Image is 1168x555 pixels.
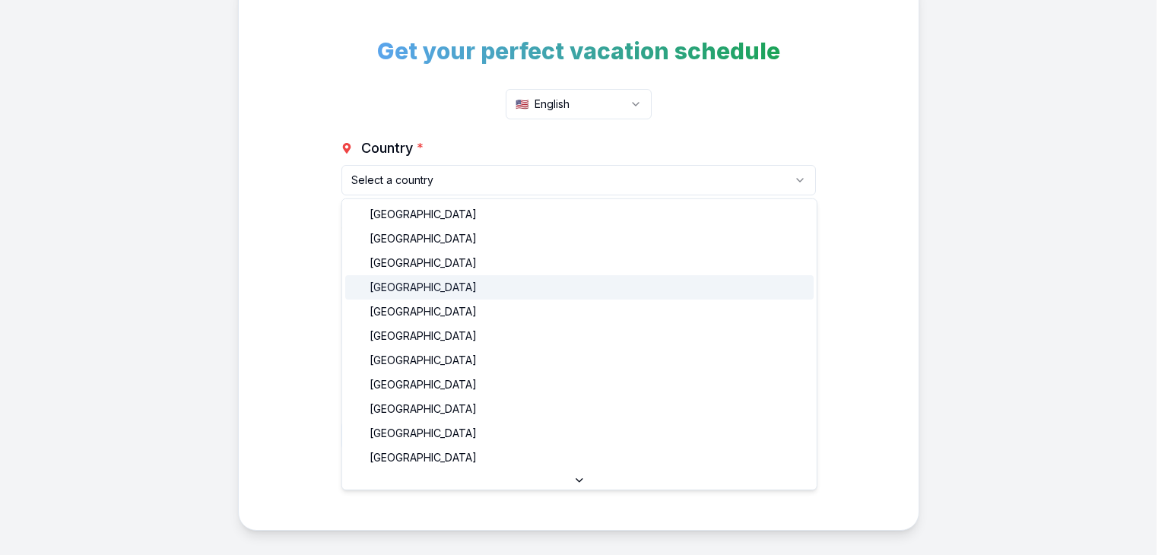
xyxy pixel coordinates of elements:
span: [GEOGRAPHIC_DATA] [370,255,477,271]
span: [GEOGRAPHIC_DATA] [370,231,477,246]
span: [GEOGRAPHIC_DATA] [370,401,477,417]
span: [GEOGRAPHIC_DATA] [370,328,477,344]
span: [GEOGRAPHIC_DATA] [370,426,477,441]
span: [GEOGRAPHIC_DATA] [370,304,477,319]
span: [GEOGRAPHIC_DATA] [370,450,477,465]
span: [GEOGRAPHIC_DATA] [370,353,477,368]
span: [GEOGRAPHIC_DATA] [370,377,477,392]
span: [GEOGRAPHIC_DATA] [370,207,477,222]
span: [GEOGRAPHIC_DATA] [370,280,477,295]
